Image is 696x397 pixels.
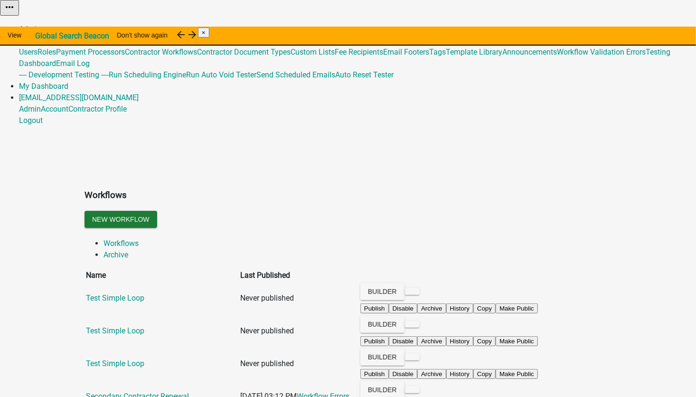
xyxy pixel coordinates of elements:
[68,104,127,113] a: Contractor Profile
[360,349,404,366] button: Builder
[360,316,404,333] button: Builder
[186,70,256,79] a: Run Auto Void Tester
[417,303,446,313] button: Archive
[19,82,68,91] a: My Dashboard
[360,303,389,313] button: Publish
[240,293,294,302] span: Never published
[19,93,139,102] a: [EMAIL_ADDRESS][DOMAIN_NAME]
[335,70,394,79] a: Auto Reset Tester
[85,269,239,282] th: Name
[19,47,696,81] div: Global488
[19,104,41,113] a: Admin
[473,303,496,313] button: Copy
[256,70,335,79] a: Send Scheduled Emails
[35,31,109,40] strong: Global Search Beacon
[109,70,186,79] a: Run Scheduling Engine
[19,47,38,57] a: Users
[557,47,646,57] a: Workflow Validation Errors
[473,369,496,379] button: Copy
[291,47,335,57] a: Custom Lists
[19,104,696,126] div: [EMAIL_ADDRESS][DOMAIN_NAME]
[389,303,417,313] button: Disable
[360,336,389,346] button: Publish
[383,47,429,57] a: Email Footers
[19,25,41,34] a: Admin
[502,47,557,57] a: Announcements
[187,29,198,40] i: arrow_forward
[496,336,538,346] button: Make Public
[360,283,404,300] button: Builder
[446,303,473,313] button: History
[56,59,90,68] a: Email Log
[109,27,175,44] button: Don't show again
[360,369,389,379] button: Publish
[202,29,206,36] span: ×
[86,359,144,368] a: Test Simple Loop
[125,47,197,57] a: Contractor Workflows
[56,47,125,57] a: Payment Processors
[446,47,502,57] a: Template Library
[175,29,187,40] i: arrow_back
[103,250,128,259] a: Archive
[85,211,157,228] button: New Workflow
[389,336,417,346] button: Disable
[335,47,383,57] a: Fee Recipients
[240,269,359,282] th: Last Published
[389,369,417,379] button: Disable
[496,369,538,379] button: Make Public
[4,1,15,13] i: more_horiz
[496,303,538,313] button: Make Public
[446,336,473,346] button: History
[85,189,611,202] h3: Workflows
[240,326,294,335] span: Never published
[19,70,109,79] a: ---- Development Testing ----
[197,47,291,57] a: Contractor Document Types
[103,239,139,248] a: Workflows
[198,28,209,38] button: Close
[38,47,56,57] a: Roles
[429,47,446,57] a: Tags
[417,369,446,379] button: Archive
[86,293,144,302] a: Test Simple Loop
[86,326,144,335] a: Test Simple Loop
[240,359,294,368] span: Never published
[19,116,43,125] a: Logout
[417,336,446,346] button: Archive
[446,369,473,379] button: History
[473,336,496,346] button: Copy
[41,104,68,113] a: Account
